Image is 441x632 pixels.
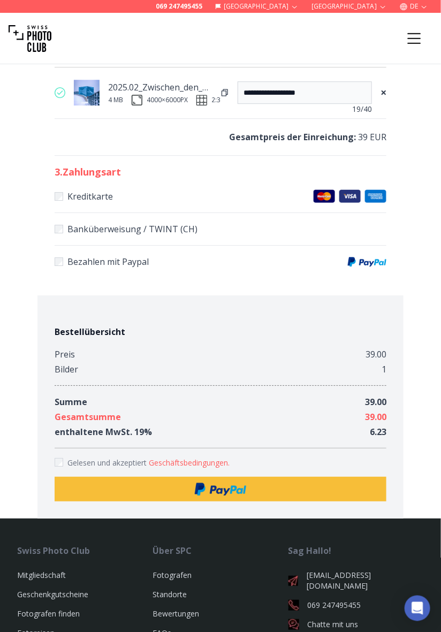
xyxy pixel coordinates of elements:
[365,189,386,203] img: American Express
[339,189,361,203] img: Visa
[153,589,187,599] a: Standorte
[55,225,63,233] input: Banküberweisung / TWINT (CH)
[365,396,386,408] span: 39.00
[153,544,288,557] div: Über SPC
[55,189,386,204] label: Kreditkarte
[211,96,221,104] span: 2:3
[156,2,202,11] a: 069 247495455
[405,596,430,621] div: Open Intercom Messenger
[55,192,63,201] input: KreditkarteMaster CardsVisaAmerican Express
[348,257,386,266] img: Paypal
[381,85,386,100] span: ×
[55,87,65,98] img: valid
[55,130,386,144] p: 39 EUR
[365,411,386,423] span: 39.00
[17,608,80,619] a: Fotografen finden
[153,608,199,619] a: Bewertungen
[366,347,386,362] div: 39.00
[196,95,207,105] img: ratio
[108,96,123,104] div: 4 MB
[55,347,75,362] div: Preis
[149,458,230,468] button: Accept termsGelesen und akzeptiert
[229,131,356,143] b: Gesamtpreis der Einreichung :
[132,95,142,105] img: size
[55,362,78,377] div: Bilder
[55,409,121,424] div: Gesamtsumme
[9,17,51,60] img: Swiss photo club
[108,80,211,95] div: 2025.02_Zwischen_den_Linien...
[288,544,424,557] div: Sag Hallo!
[314,189,335,203] img: Master Cards
[17,570,66,580] a: Mitgliedschaft
[55,325,386,338] h4: Bestellübersicht
[382,362,386,377] div: 1
[396,20,432,57] button: Menu
[55,254,386,269] label: Bezahlen mit Paypal
[55,424,152,439] div: enthaltene MwSt. 19 %
[17,544,153,557] div: Swiss Photo Club
[17,589,88,599] a: Geschenkgutscheine
[55,477,386,501] button: Paypal
[55,394,87,409] div: Summe
[55,222,386,237] label: Banküberweisung / TWINT (CH)
[288,619,424,630] a: Chatte mit uns
[153,570,192,580] a: Fotografen
[288,600,424,611] a: 069 247495455
[55,164,386,179] h2: 3 . Zahlungsart
[370,426,386,438] span: 6.23
[147,96,188,104] div: 4000 × 6000 PX
[74,80,100,105] img: thumb
[67,458,149,468] span: Gelesen und akzeptiert
[55,458,63,467] input: Accept terms
[194,483,247,496] img: Paypal
[352,104,372,115] span: 19 /40
[55,257,63,266] input: Bezahlen mit PaypalPaypal
[288,570,424,591] a: [EMAIL_ADDRESS][DOMAIN_NAME]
